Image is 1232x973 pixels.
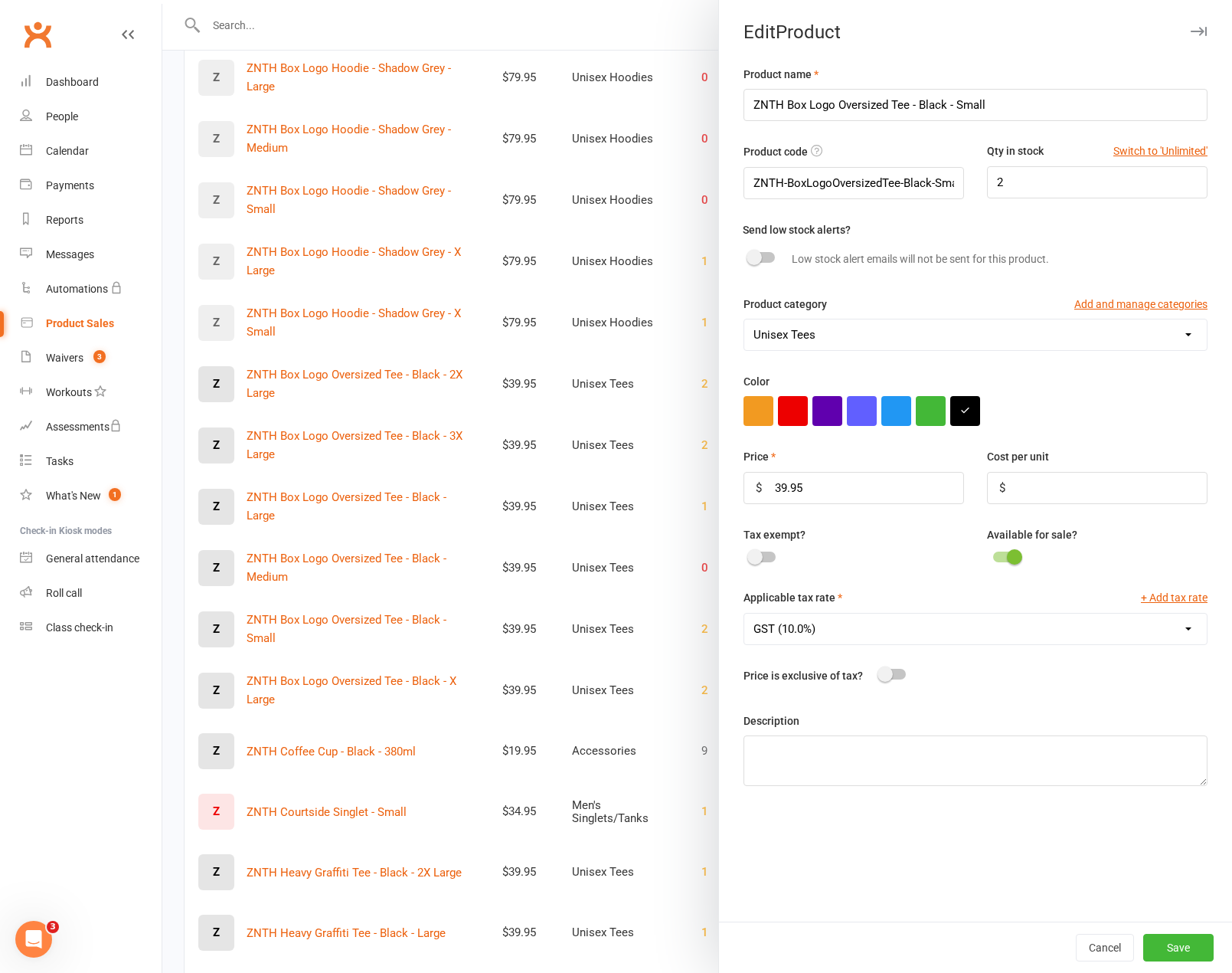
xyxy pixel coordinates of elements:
[46,587,82,599] div: Roll call
[20,341,162,375] a: Waivers 3
[987,448,1049,465] label: Cost per unit
[1141,589,1207,606] button: + Add tax rate
[46,386,92,398] div: Workouts
[20,444,162,479] a: Tasks
[743,667,863,684] label: Price is exclusive of tax?
[1113,143,1207,159] button: Switch to 'Unlimited'
[743,526,806,543] label: Tax exempt?
[20,203,162,238] a: Reports
[756,479,762,497] div: $
[20,306,162,341] a: Product Sales
[20,169,162,203] a: Payments
[18,15,57,54] a: Clubworx
[46,317,114,329] div: Product Sales
[792,251,1049,267] label: Low stock alert emails will not be sent for this product.
[1076,934,1134,962] button: Cancel
[743,143,808,160] label: Product code
[743,713,799,729] label: Description
[1143,934,1214,962] button: Save
[743,221,851,238] label: Send low stock alerts?
[46,248,94,260] div: Messages
[743,66,819,83] label: Product name
[46,490,101,502] div: What's New
[47,921,59,933] span: 3
[987,143,1044,159] label: Qty in stock
[20,238,162,272] a: Messages
[46,455,74,467] div: Tasks
[46,76,99,88] div: Dashboard
[20,65,162,100] a: Dashboard
[46,421,122,433] div: Assessments
[46,214,83,226] div: Reports
[46,283,108,295] div: Automations
[20,134,162,169] a: Calendar
[719,21,1232,43] div: Edit Product
[20,542,162,576] a: General attendance kiosk mode
[743,373,770,390] label: Color
[20,479,162,513] a: What's New1
[20,100,162,134] a: People
[46,145,89,157] div: Calendar
[46,621,113,634] div: Class check-in
[20,410,162,444] a: Assessments
[15,921,52,958] iframe: Intercom live chat
[20,576,162,611] a: Roll call
[1074,296,1207,313] button: Add and manage categories
[987,526,1077,543] label: Available for sale?
[743,589,842,606] label: Applicable tax rate
[93,350,106,363] span: 3
[999,479,1005,497] div: $
[46,552,139,565] div: General attendance
[109,488,121,501] span: 1
[743,448,776,465] label: Price
[20,611,162,645] a: Class kiosk mode
[743,296,827,313] label: Product category
[46,179,94,192] div: Payments
[20,272,162,306] a: Automations
[20,375,162,410] a: Workouts
[46,110,78,123] div: People
[46,352,83,364] div: Waivers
